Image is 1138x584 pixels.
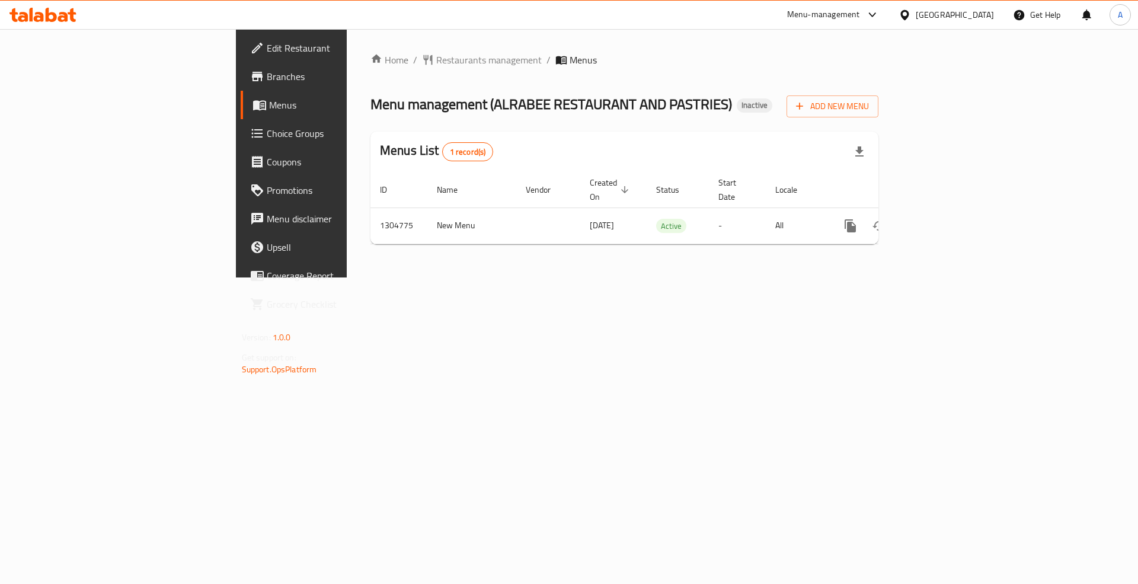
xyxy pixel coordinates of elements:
[436,53,542,67] span: Restaurants management
[737,98,772,113] div: Inactive
[916,8,994,21] div: [GEOGRAPHIC_DATA]
[267,183,417,197] span: Promotions
[267,41,417,55] span: Edit Restaurant
[267,269,417,283] span: Coverage Report
[241,261,426,290] a: Coverage Report
[570,53,597,67] span: Menus
[267,69,417,84] span: Branches
[370,172,960,244] table: enhanced table
[241,34,426,62] a: Edit Restaurant
[590,175,632,204] span: Created On
[241,119,426,148] a: Choice Groups
[241,205,426,233] a: Menu disclaimer
[422,53,542,67] a: Restaurants management
[269,98,417,112] span: Menus
[845,138,874,166] div: Export file
[242,362,317,377] a: Support.OpsPlatform
[775,183,813,197] span: Locale
[241,290,426,318] a: Grocery Checklist
[242,330,271,345] span: Version:
[787,95,878,117] button: Add New Menu
[796,99,869,114] span: Add New Menu
[656,183,695,197] span: Status
[718,175,752,204] span: Start Date
[442,142,494,161] div: Total records count
[380,142,493,161] h2: Menus List
[242,350,296,365] span: Get support on:
[370,53,878,67] nav: breadcrumb
[241,148,426,176] a: Coupons
[267,297,417,311] span: Grocery Checklist
[241,233,426,261] a: Upsell
[273,330,291,345] span: 1.0.0
[590,218,614,233] span: [DATE]
[380,183,402,197] span: ID
[787,8,860,22] div: Menu-management
[827,172,960,208] th: Actions
[370,91,732,117] span: Menu management ( ALRABEE RESTAURANT AND PASTRIES )
[267,240,417,254] span: Upsell
[766,208,827,244] td: All
[737,100,772,110] span: Inactive
[656,219,686,233] span: Active
[443,146,493,158] span: 1 record(s)
[267,155,417,169] span: Coupons
[546,53,551,67] li: /
[427,208,516,244] td: New Menu
[836,212,865,240] button: more
[267,212,417,226] span: Menu disclaimer
[526,183,566,197] span: Vendor
[437,183,473,197] span: Name
[241,62,426,91] a: Branches
[241,176,426,205] a: Promotions
[241,91,426,119] a: Menus
[267,126,417,141] span: Choice Groups
[1118,8,1123,21] span: A
[865,212,893,240] button: Change Status
[709,208,766,244] td: -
